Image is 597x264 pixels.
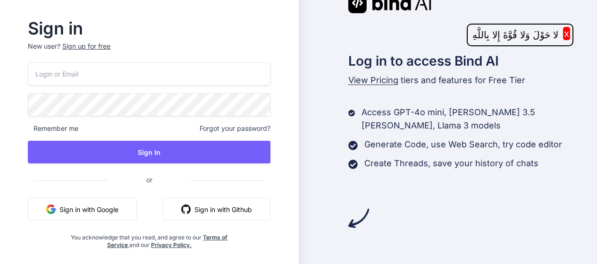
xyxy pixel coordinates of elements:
div: لا حَوْلَ وَلا قُوَّةَ إِلا بِاللَّهِ [467,24,573,46]
p: Access GPT-4o mini, [PERSON_NAME] 3.5 [PERSON_NAME], Llama 3 models [362,106,597,132]
h2: Sign in [28,21,270,36]
button: x [563,27,570,40]
img: arrow [348,208,369,229]
p: Generate Code, use Web Search, try code editor [364,138,562,151]
button: Sign in with Google [28,198,137,221]
div: You acknowledge that you read, and agree to our and our [68,228,230,249]
span: Forgot your password? [200,124,270,133]
span: or [109,168,190,191]
input: Login or Email [28,62,270,85]
img: github [181,204,191,214]
img: google [46,204,56,214]
button: Sign in with Github [163,198,270,221]
a: Privacy Policy. [151,241,192,248]
span: View Pricing [348,75,398,85]
span: Remember me [28,124,78,133]
p: New user? [28,42,270,62]
a: Terms of Service [107,234,228,248]
div: Sign up for free [62,42,110,51]
p: Create Threads, save your history of chats [364,157,538,170]
button: Sign In [28,141,270,163]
